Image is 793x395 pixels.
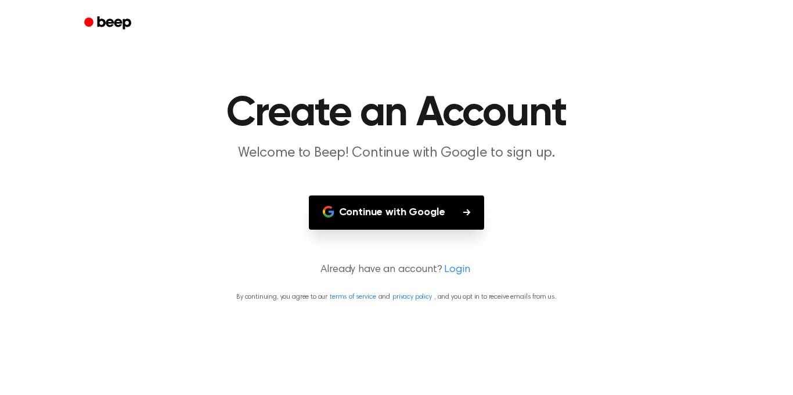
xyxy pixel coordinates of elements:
a: Login [444,262,470,278]
h1: Create an Account [99,93,694,135]
button: Continue with Google [309,195,485,230]
a: terms of service [330,293,376,300]
a: Beep [76,12,142,35]
p: Welcome to Beep! Continue with Google to sign up. [174,144,619,163]
p: Already have an account? [14,262,779,278]
p: By continuing, you agree to our and , and you opt in to receive emails from us. [14,292,779,302]
a: privacy policy [392,293,432,300]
